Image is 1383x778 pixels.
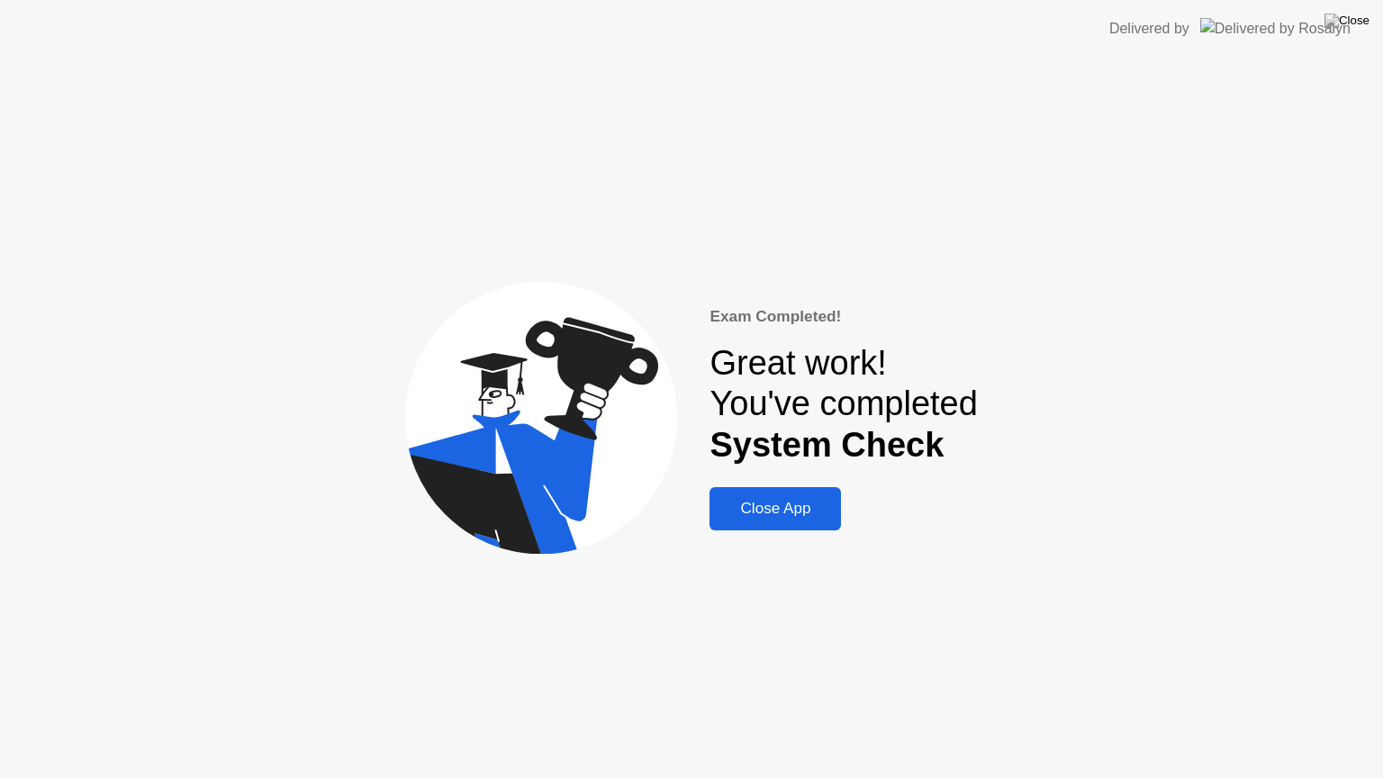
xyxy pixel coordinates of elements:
[1200,18,1351,39] img: Delivered by Rosalyn
[710,487,841,530] button: Close App
[1109,18,1189,40] div: Delivered by
[710,305,977,329] div: Exam Completed!
[710,426,944,464] b: System Check
[710,343,977,466] div: Great work! You've completed
[1324,14,1369,28] img: Close
[715,500,836,518] div: Close App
